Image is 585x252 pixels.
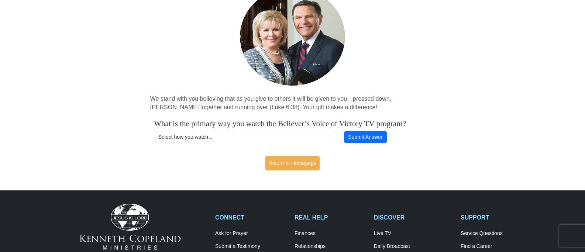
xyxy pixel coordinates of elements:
[80,204,180,249] img: Kenneth Copeland Ministries
[374,230,453,237] a: Live TV
[461,243,532,250] a: Find a Career
[150,95,435,112] p: We stand with you believing that as you give to others it will be given to you—pressed down, [PER...
[374,243,453,250] a: Daily Broadcast
[215,230,287,237] a: Ask for Prayer
[295,230,366,237] a: Finances
[265,156,320,170] a: Return to Homepage
[215,214,287,221] h2: CONNECT
[374,214,453,221] h2: DISCOVER
[154,119,431,128] h4: What is the primary way you watch the Believer’s Voice of Victory TV program?
[461,230,532,237] a: Service Questions
[215,243,287,250] a: Submit a Testimony
[295,243,366,250] a: Relationships
[295,214,366,221] h2: REAL HELP
[344,131,387,144] button: Submit Answer
[461,214,532,221] h2: SUPPORT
